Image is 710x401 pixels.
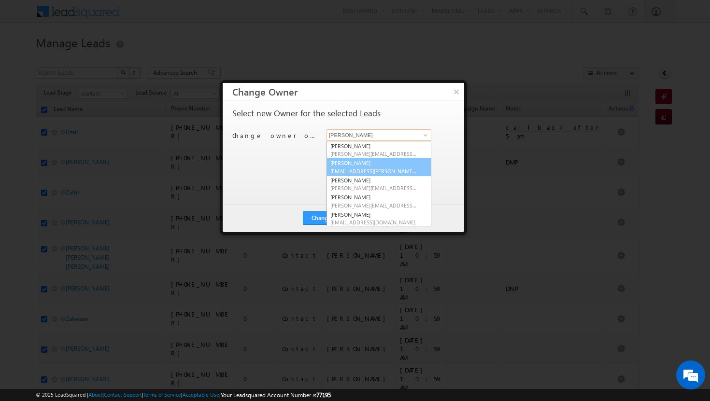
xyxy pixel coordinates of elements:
a: [PERSON_NAME] [327,210,431,227]
p: Select new Owner for the selected Leads [232,109,381,118]
span: Your Leadsquared Account Number is [221,391,331,399]
span: © 2025 LeadSquared | | | | | [36,390,331,400]
input: Type to Search [327,129,431,141]
span: [PERSON_NAME][EMAIL_ADDRESS][DOMAIN_NAME] [330,202,417,209]
span: [EMAIL_ADDRESS][DOMAIN_NAME] [330,219,417,226]
span: [PERSON_NAME][EMAIL_ADDRESS][DOMAIN_NAME] [330,150,417,157]
a: [PERSON_NAME] [327,193,431,210]
button: Change [303,211,340,225]
a: About [88,391,102,398]
a: Show All Items [418,130,430,140]
h3: Change Owner [232,83,464,100]
span: 77195 [316,391,331,399]
a: Acceptable Use [183,391,219,398]
a: Terms of Service [143,391,181,398]
img: d_60004797649_company_0_60004797649 [16,51,41,63]
a: [PERSON_NAME] [327,176,431,193]
p: Change owner of 50 leads to [232,131,319,140]
a: [PERSON_NAME] [327,141,431,159]
textarea: Type your message and hit 'Enter' [13,89,176,289]
em: Start Chat [131,297,175,310]
a: Contact Support [104,391,142,398]
button: × [449,83,464,100]
div: Minimize live chat window [158,5,182,28]
span: [PERSON_NAME][EMAIL_ADDRESS][PERSON_NAME][DOMAIN_NAME] [330,184,417,192]
a: [PERSON_NAME] [327,158,431,176]
span: [EMAIL_ADDRESS][PERSON_NAME][DOMAIN_NAME] [330,167,417,175]
div: Chat with us now [50,51,162,63]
